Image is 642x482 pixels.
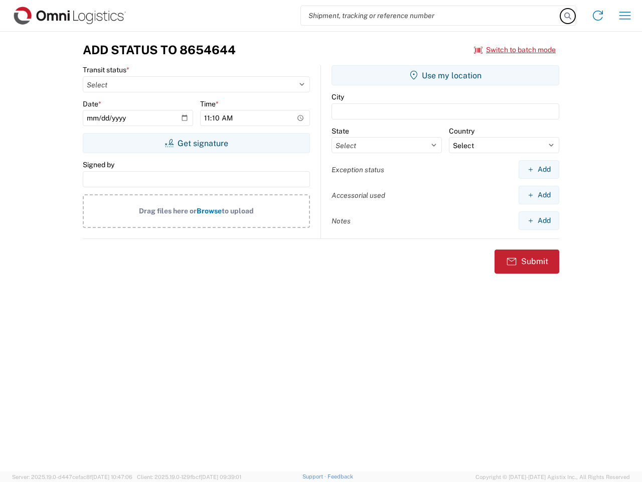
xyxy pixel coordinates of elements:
[332,127,349,136] label: State
[222,207,254,215] span: to upload
[83,99,101,108] label: Date
[495,250,559,274] button: Submit
[474,42,556,58] button: Switch to batch mode
[301,6,561,25] input: Shipment, tracking or reference number
[449,127,474,136] label: Country
[519,160,559,179] button: Add
[83,160,114,169] label: Signed by
[302,473,328,479] a: Support
[328,473,353,479] a: Feedback
[332,165,384,174] label: Exception status
[475,472,630,481] span: Copyright © [DATE]-[DATE] Agistix Inc., All Rights Reserved
[139,207,197,215] span: Drag files here or
[332,191,385,200] label: Accessorial used
[92,474,132,480] span: [DATE] 10:47:06
[332,65,559,85] button: Use my location
[83,133,310,153] button: Get signature
[12,474,132,480] span: Server: 2025.19.0-d447cefac8f
[83,65,129,74] label: Transit status
[332,216,351,225] label: Notes
[519,211,559,230] button: Add
[137,474,241,480] span: Client: 2025.19.0-129fbcf
[201,474,241,480] span: [DATE] 09:39:01
[200,99,219,108] label: Time
[519,186,559,204] button: Add
[197,207,222,215] span: Browse
[83,43,236,57] h3: Add Status to 8654644
[332,92,344,101] label: City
